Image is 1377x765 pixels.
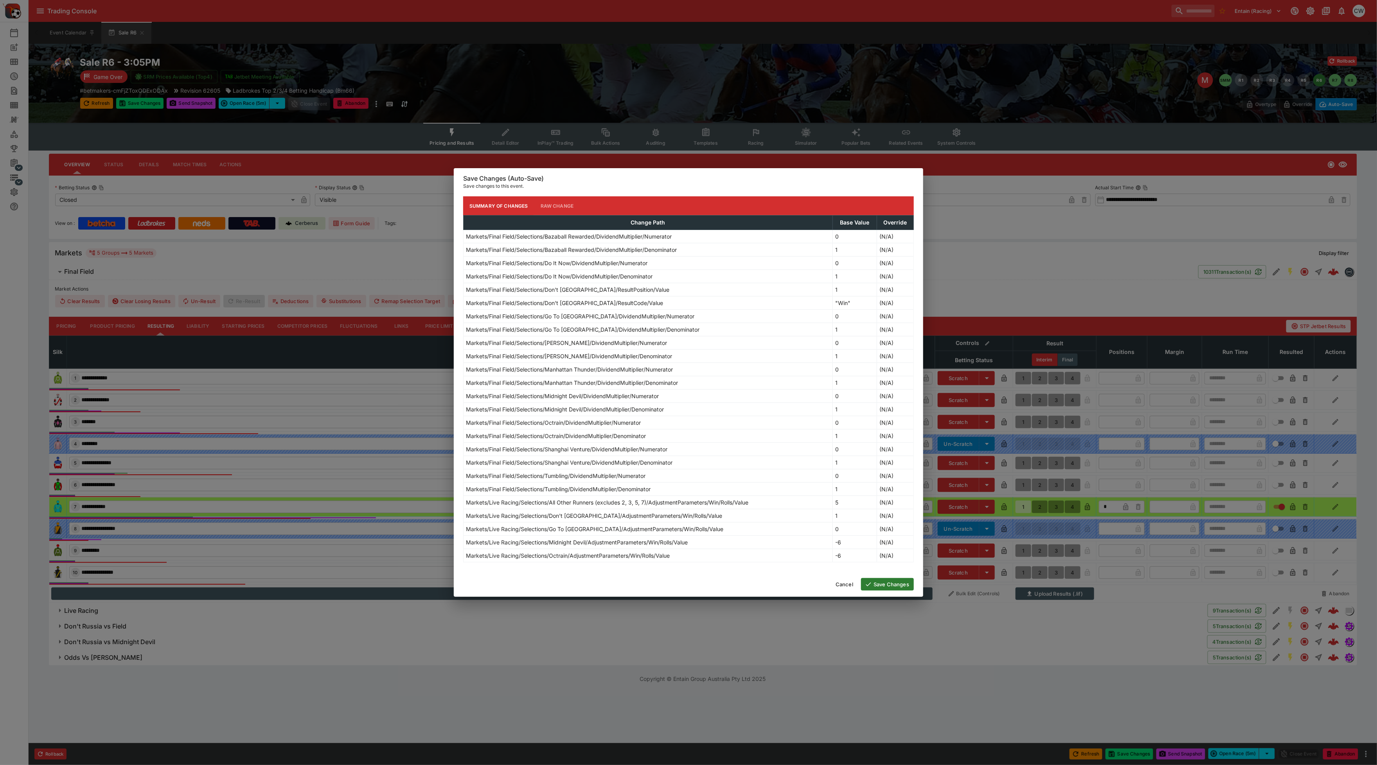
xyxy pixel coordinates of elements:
td: 0 [833,336,877,350]
button: Save Changes [861,578,914,591]
td: 1 [833,376,877,390]
th: Change Path [464,215,833,230]
td: (N/A) [877,376,914,390]
p: Markets/Final Field/Selections/Don't [GEOGRAPHIC_DATA]/ResultCode/Value [466,299,663,307]
td: (N/A) [877,310,914,323]
td: -6 [833,549,877,562]
td: 0 [833,257,877,270]
td: 1 [833,429,877,443]
p: Markets/Live Racing/Selections/Midnight Devil/AdjustmentParameters/Win/Rolls/Value [466,538,688,546]
p: Markets/Live Racing/Selections/All Other Runners (excludes 2, 3, 5, 7)/AdjustmentParameters/Win/R... [466,498,748,506]
td: (N/A) [877,536,914,549]
td: (N/A) [877,350,914,363]
td: (N/A) [877,429,914,443]
p: Markets/Final Field/Selections/Go To [GEOGRAPHIC_DATA]/DividendMultiplier/Denominator [466,325,699,334]
td: (N/A) [877,416,914,429]
td: (N/A) [877,456,914,469]
td: (N/A) [877,243,914,257]
p: Markets/Final Field/Selections/Manhattan Thunder/DividendMultiplier/Denominator [466,379,678,387]
p: Markets/Final Field/Selections/Bazaball Rewarded/DividendMultiplier/Numerator [466,232,672,241]
p: Markets/Final Field/Selections/Tumbling/DividendMultiplier/Denominator [466,485,651,493]
td: (N/A) [877,496,914,509]
td: -6 [833,536,877,549]
td: (N/A) [877,469,914,483]
td: 1 [833,270,877,283]
button: Cancel [831,578,858,591]
td: 5 [833,496,877,509]
p: Markets/Final Field/Selections/[PERSON_NAME]/DividendMultiplier/Denominator [466,352,672,360]
td: (N/A) [877,549,914,562]
td: (N/A) [877,483,914,496]
td: 1 [833,483,877,496]
td: 0 [833,310,877,323]
td: (N/A) [877,509,914,523]
p: Save changes to this event. [463,182,914,190]
td: (N/A) [877,296,914,310]
h6: Save Changes (Auto-Save) [463,174,914,183]
p: Markets/Final Field/Selections/Don't [GEOGRAPHIC_DATA]/ResultPosition/Value [466,286,669,294]
td: 0 [833,523,877,536]
td: (N/A) [877,336,914,350]
p: Markets/Final Field/Selections/Do It Now/DividendMultiplier/Denominator [466,272,653,280]
td: 0 [833,363,877,376]
td: 1 [833,403,877,416]
th: Override [877,215,914,230]
td: "Win" [833,296,877,310]
td: (N/A) [877,283,914,296]
td: (N/A) [877,403,914,416]
td: 0 [833,469,877,483]
td: (N/A) [877,270,914,283]
p: Markets/Final Field/Selections/Shanghai Venture/DividendMultiplier/Denominator [466,458,672,467]
p: Markets/Final Field/Selections/Midnight Devil/DividendMultiplier/Numerator [466,392,659,400]
td: 0 [833,230,877,243]
button: Raw Change [534,196,580,215]
th: Base Value [833,215,877,230]
td: (N/A) [877,390,914,403]
p: Markets/Live Racing/Selections/Octrain/AdjustmentParameters/Win/Rolls/Value [466,551,670,560]
td: 1 [833,456,877,469]
td: 0 [833,443,877,456]
button: Summary of Changes [463,196,534,215]
td: (N/A) [877,443,914,456]
p: Markets/Final Field/Selections/[PERSON_NAME]/DividendMultiplier/Numerator [466,339,667,347]
td: 1 [833,243,877,257]
p: Markets/Final Field/Selections/Do It Now/DividendMultiplier/Numerator [466,259,647,267]
p: Markets/Live Racing/Selections/Don't [GEOGRAPHIC_DATA]/AdjustmentParameters/Win/Rolls/Value [466,512,722,520]
p: Markets/Final Field/Selections/Octrain/DividendMultiplier/Numerator [466,418,641,427]
p: Markets/Final Field/Selections/Go To [GEOGRAPHIC_DATA]/DividendMultiplier/Numerator [466,312,694,320]
td: 1 [833,350,877,363]
td: 1 [833,283,877,296]
td: 1 [833,509,877,523]
p: Markets/Live Racing/Selections/Go To [GEOGRAPHIC_DATA]/AdjustmentParameters/Win/Rolls/Value [466,525,723,533]
td: 0 [833,416,877,429]
p: Markets/Final Field/Selections/Shanghai Venture/DividendMultiplier/Numerator [466,445,667,453]
p: Markets/Final Field/Selections/Midnight Devil/DividendMultiplier/Denominator [466,405,664,413]
p: Markets/Final Field/Selections/Octrain/DividendMultiplier/Denominator [466,432,646,440]
p: Markets/Final Field/Selections/Tumbling/DividendMultiplier/Numerator [466,472,645,480]
p: Markets/Final Field/Selections/Manhattan Thunder/DividendMultiplier/Numerator [466,365,673,374]
td: (N/A) [877,523,914,536]
td: (N/A) [877,230,914,243]
td: (N/A) [877,323,914,336]
td: (N/A) [877,363,914,376]
td: 1 [833,323,877,336]
td: (N/A) [877,257,914,270]
p: Markets/Final Field/Selections/Bazaball Rewarded/DividendMultiplier/Denominator [466,246,677,254]
td: 0 [833,390,877,403]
